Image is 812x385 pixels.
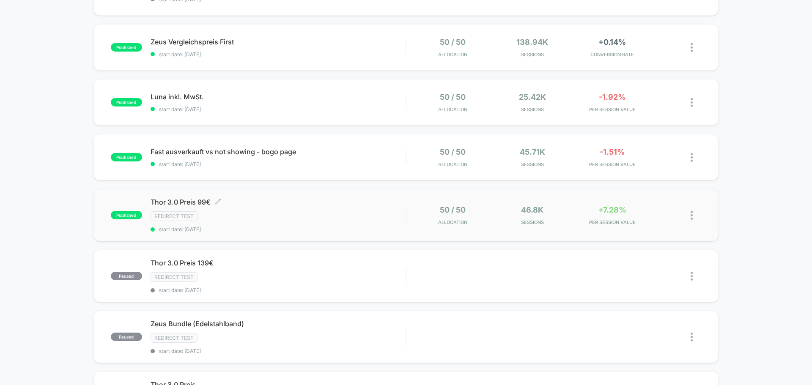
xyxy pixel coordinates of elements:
span: start date: [DATE] [151,348,406,354]
span: +0.14% [598,38,626,46]
span: Thor 3.0 Preis 139€ [151,259,406,267]
span: published [111,153,142,161]
span: Fast ausverkauft vs not showing - bogo page [151,147,406,156]
span: CONVERSION RATE [574,52,650,57]
span: 50 / 50 [440,147,466,156]
span: published [111,211,142,219]
img: close [691,333,693,341]
span: Redirect Test [151,272,198,282]
span: Sessions [495,106,571,112]
span: -1.92% [599,93,625,101]
span: Redirect Test [151,211,198,221]
span: start date: [DATE] [151,51,406,57]
img: close [691,272,693,281]
span: Zeus Vergleichspreis First [151,38,406,46]
span: 25.42k [519,93,546,101]
span: published [111,43,142,52]
span: 50 / 50 [440,205,466,214]
span: start date: [DATE] [151,161,406,167]
span: Luna inkl. MwSt. [151,93,406,101]
span: Sessions [495,219,571,225]
span: Sessions [495,52,571,57]
span: Allocation [438,219,467,225]
img: close [691,98,693,107]
span: Allocation [438,52,467,57]
span: -1.51% [600,147,625,156]
span: paused [111,333,142,341]
span: Thor 3.0 Preis 99€ [151,198,406,206]
span: PER SESSION VALUE [574,106,650,112]
span: Zeus Bundle (Edelstahlband) [151,319,406,328]
span: 138.94k [516,38,548,46]
span: 50 / 50 [440,38,466,46]
img: close [691,153,693,162]
span: Redirect Test [151,333,198,343]
span: start date: [DATE] [151,226,406,232]
img: close [691,211,693,220]
span: Allocation [438,161,467,167]
span: Sessions [495,161,571,167]
span: 45.71k [520,147,545,156]
span: +7.28% [598,205,626,214]
span: 46.8k [521,205,543,214]
img: close [691,43,693,52]
span: 50 / 50 [440,93,466,101]
span: paused [111,272,142,280]
span: published [111,98,142,106]
span: Allocation [438,106,467,112]
span: PER SESSION VALUE [574,161,650,167]
span: start date: [DATE] [151,287,406,293]
span: PER SESSION VALUE [574,219,650,225]
span: start date: [DATE] [151,106,406,112]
